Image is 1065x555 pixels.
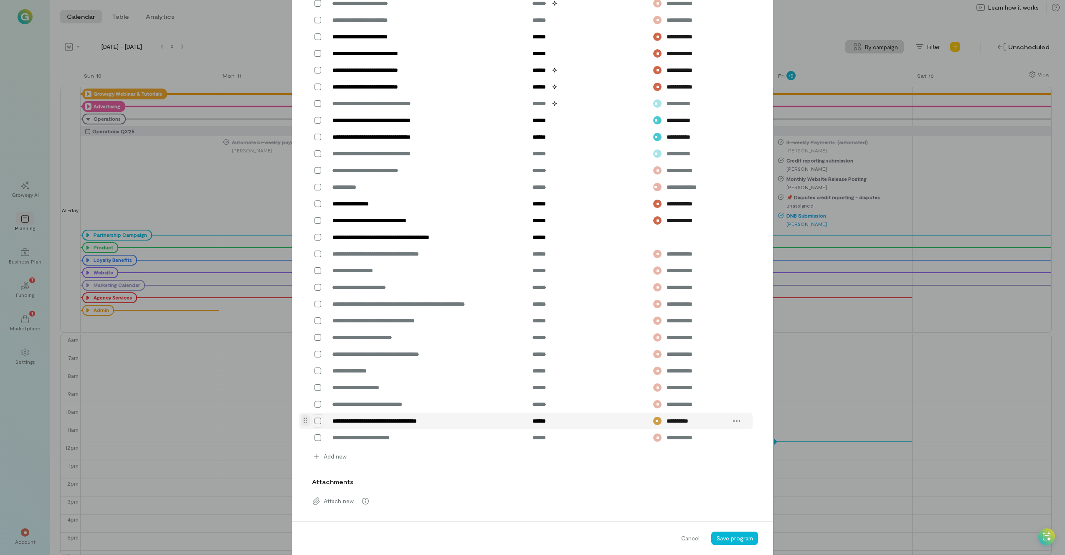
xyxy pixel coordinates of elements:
label: Attachments [312,478,353,486]
span: Cancel [681,534,700,542]
div: Attach new [307,493,758,509]
span: Save program [716,535,753,542]
span: Add new [324,452,347,461]
span: Attach new [324,497,354,505]
button: Save program [711,532,758,545]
